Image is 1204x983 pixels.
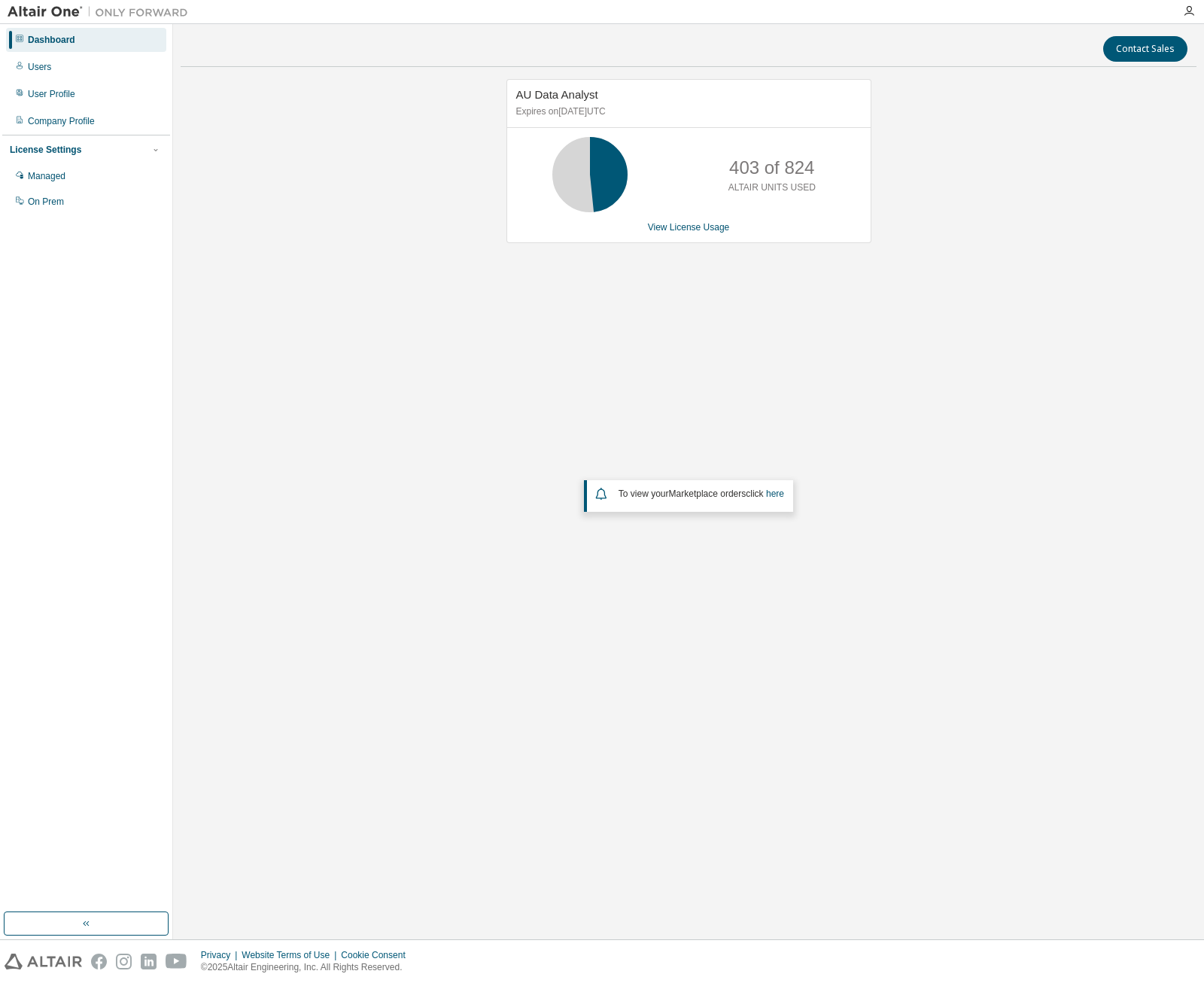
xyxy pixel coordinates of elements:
div: Cookie Consent [341,949,414,961]
p: © 2025 Altair Engineering, Inc. All Rights Reserved. [201,961,415,974]
img: instagram.svg [116,954,132,969]
p: ALTAIR UNITS USED [728,181,816,194]
div: User Profile [28,88,75,100]
div: Users [28,61,51,73]
img: youtube.svg [166,954,187,969]
div: Managed [28,170,65,182]
div: On Prem [28,196,64,208]
span: AU Data Analyst [516,88,598,101]
a: here [766,488,784,499]
div: Dashboard [28,34,75,46]
div: Privacy [201,949,242,961]
div: Website Terms of Use [242,949,341,961]
p: 403 of 824 [729,155,814,181]
img: facebook.svg [91,954,107,969]
div: Company Profile [28,115,95,127]
span: To view your click [619,488,784,499]
img: linkedin.svg [141,954,157,969]
img: Altair One [8,5,196,20]
button: Contact Sales [1103,36,1187,62]
p: Expires on [DATE] UTC [516,105,858,118]
img: altair_logo.svg [5,954,82,969]
em: Marketplace orders [669,488,746,499]
a: View License Usage [648,222,730,233]
div: License Settings [10,144,81,156]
